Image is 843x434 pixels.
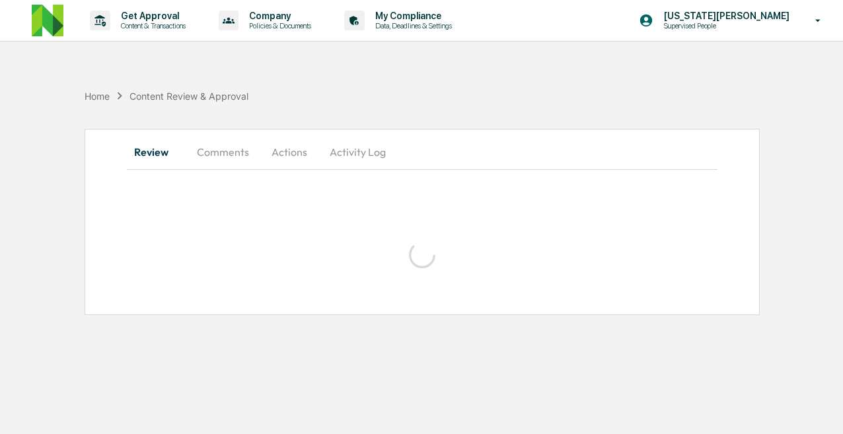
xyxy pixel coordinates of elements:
[319,136,396,168] button: Activity Log
[365,21,458,30] p: Data, Deadlines & Settings
[127,136,717,168] div: secondary tabs example
[127,136,186,168] button: Review
[365,11,458,21] p: My Compliance
[238,21,318,30] p: Policies & Documents
[260,136,319,168] button: Actions
[32,5,63,36] img: logo
[186,136,260,168] button: Comments
[129,90,248,102] div: Content Review & Approval
[110,11,192,21] p: Get Approval
[110,21,192,30] p: Content & Transactions
[653,21,783,30] p: Supervised People
[238,11,318,21] p: Company
[85,90,110,102] div: Home
[653,11,796,21] p: [US_STATE][PERSON_NAME]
